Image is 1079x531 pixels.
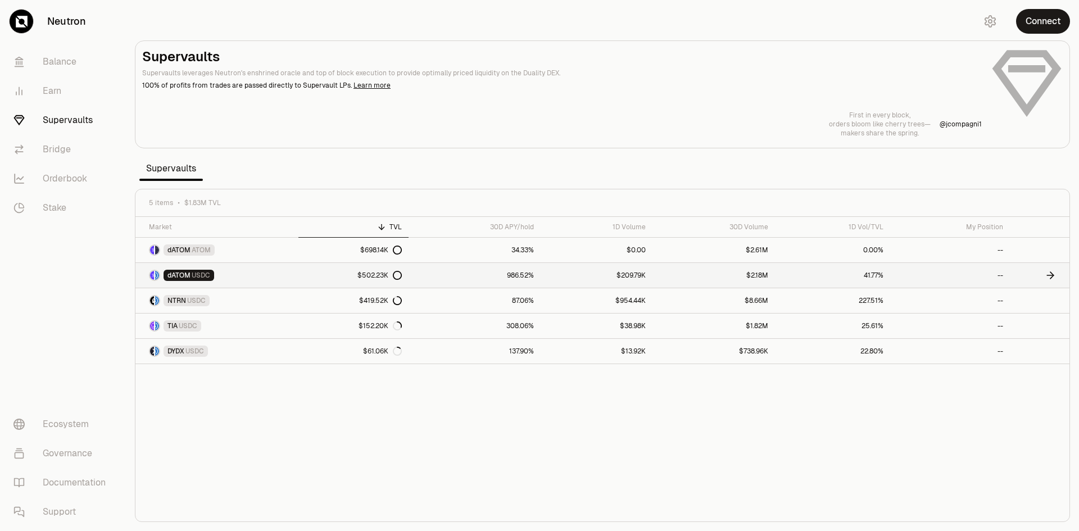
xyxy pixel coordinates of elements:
[4,135,121,164] a: Bridge
[775,263,890,288] a: 41.77%
[135,314,298,338] a: TIA LogoUSDC LogoTIAUSDC
[150,246,154,255] img: dATOM Logo
[185,347,204,356] span: USDC
[187,296,206,305] span: USDC
[155,321,159,330] img: USDC Logo
[409,339,541,364] a: 137.90%
[4,76,121,106] a: Earn
[135,339,298,364] a: DYDX LogoUSDC LogoDYDXUSDC
[4,193,121,223] a: Stake
[192,246,211,255] span: ATOM
[775,314,890,338] a: 25.61%
[135,263,298,288] a: dATOM LogoUSDC LogodATOMUSDC
[359,321,402,330] div: $152.20K
[829,129,931,138] p: makers share the spring.
[782,223,883,232] div: 1D Vol/TVL
[142,48,982,66] h2: Supervaults
[149,223,292,232] div: Market
[167,347,184,356] span: DYDX
[409,314,541,338] a: 308.06%
[652,238,775,262] a: $2.61M
[150,347,154,356] img: DYDX Logo
[652,288,775,313] a: $8.66M
[155,246,159,255] img: ATOM Logo
[541,314,652,338] a: $38.98K
[360,246,402,255] div: $698.14K
[541,238,652,262] a: $0.00
[4,439,121,468] a: Governance
[135,288,298,313] a: NTRN LogoUSDC LogoNTRNUSDC
[359,296,402,305] div: $419.52K
[890,339,1009,364] a: --
[142,80,982,90] p: 100% of profits from trades are passed directly to Supervault LPs.
[652,314,775,338] a: $1.82M
[4,410,121,439] a: Ecosystem
[305,223,401,232] div: TVL
[353,81,391,90] a: Learn more
[4,164,121,193] a: Orderbook
[4,106,121,135] a: Supervaults
[167,271,191,280] span: dATOM
[890,288,1009,313] a: --
[184,198,221,207] span: $1.83M TVL
[298,314,408,338] a: $152.20K
[167,321,178,330] span: TIA
[409,238,541,262] a: 34.33%
[139,157,203,180] span: Supervaults
[829,111,931,120] p: First in every block,
[167,246,191,255] span: dATOM
[659,223,768,232] div: 30D Volume
[897,223,1003,232] div: My Position
[298,263,408,288] a: $502.23K
[775,238,890,262] a: 0.00%
[541,263,652,288] a: $209.79K
[179,321,197,330] span: USDC
[775,288,890,313] a: 227.51%
[4,468,121,497] a: Documentation
[4,47,121,76] a: Balance
[409,263,541,288] a: 986.52%
[829,120,931,129] p: orders bloom like cherry trees—
[298,339,408,364] a: $61.06K
[155,296,159,305] img: USDC Logo
[890,238,1009,262] a: --
[150,321,154,330] img: TIA Logo
[829,111,931,138] a: First in every block,orders bloom like cherry trees—makers share the spring.
[890,314,1009,338] a: --
[167,296,186,305] span: NTRN
[652,339,775,364] a: $738.96K
[142,68,982,78] p: Supervaults leverages Neutron's enshrined oracle and top of block execution to provide optimally ...
[547,223,646,232] div: 1D Volume
[890,263,1009,288] a: --
[298,238,408,262] a: $698.14K
[775,339,890,364] a: 22.80%
[4,497,121,527] a: Support
[357,271,402,280] div: $502.23K
[155,347,159,356] img: USDC Logo
[409,288,541,313] a: 87.06%
[155,271,159,280] img: USDC Logo
[1016,9,1070,34] button: Connect
[940,120,982,129] p: @ jcompagni1
[149,198,173,207] span: 5 items
[940,120,982,129] a: @jcompagni1
[298,288,408,313] a: $419.52K
[150,271,154,280] img: dATOM Logo
[652,263,775,288] a: $2.18M
[192,271,210,280] span: USDC
[363,347,402,356] div: $61.06K
[150,296,154,305] img: NTRN Logo
[415,223,534,232] div: 30D APY/hold
[541,339,652,364] a: $13.92K
[135,238,298,262] a: dATOM LogoATOM LogodATOMATOM
[541,288,652,313] a: $954.44K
